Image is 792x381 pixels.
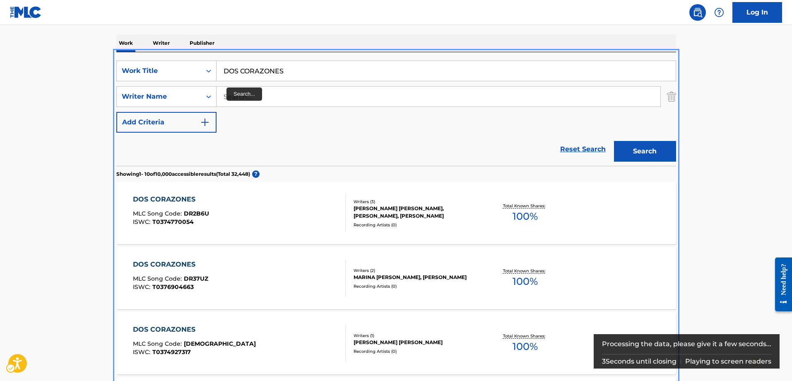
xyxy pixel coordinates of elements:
span: DR2B6U [184,210,209,217]
div: [PERSON_NAME] [PERSON_NAME], [PERSON_NAME], [PERSON_NAME] [354,205,479,220]
a: DOS CORAZONESMLC Song Code:DR2B6UISWC:T0374770054Writers (3)[PERSON_NAME] [PERSON_NAME], [PERSON_... [116,182,676,244]
p: Total Known Shares: [503,203,547,209]
span: ISWC : [133,218,152,226]
div: DOS CORAZONES [133,260,208,269]
span: ? [252,170,260,178]
span: DR37UZ [184,275,208,282]
span: ISWC : [133,348,152,356]
span: ISWC : [133,283,152,291]
img: 9d2ae6d4665cec9f34b9.svg [200,117,210,127]
span: MLC Song Code : [133,210,184,217]
div: Writers ( 3 ) [354,199,479,205]
div: Recording Artists ( 0 ) [354,283,479,289]
span: 100 % [513,209,538,224]
div: [PERSON_NAME] [PERSON_NAME] [354,339,479,346]
input: Search... [217,61,676,81]
p: Publisher [187,34,217,52]
a: DOS CORAZONESMLC Song Code:[DEMOGRAPHIC_DATA]ISWC:T0374927317Writers (1)[PERSON_NAME] [PERSON_NAM... [116,312,676,374]
span: MLC Song Code : [133,275,184,282]
span: T0374770054 [152,218,194,226]
span: T0376904663 [152,283,194,291]
iframe: Iframe | Resource Center [769,251,792,318]
span: [DEMOGRAPHIC_DATA] [184,340,256,347]
div: Writers ( 1 ) [354,332,479,339]
a: Log In [732,2,782,23]
button: Search [614,141,676,162]
div: MARINA [PERSON_NAME], [PERSON_NAME] [354,274,479,281]
span: 100 % [513,339,538,354]
div: Work Title [122,66,196,76]
span: T0374927317 [152,348,191,356]
p: Total Known Shares: [503,268,547,274]
p: Work [116,34,135,52]
div: DOS CORAZONES [133,325,256,335]
div: Recording Artists ( 0 ) [354,222,479,228]
div: Recording Artists ( 0 ) [354,348,479,354]
img: search [693,7,703,17]
img: Delete Criterion [667,86,676,107]
button: Add Criteria [116,112,217,133]
div: Processing the data, please give it a few seconds... [602,334,772,354]
div: On [201,61,216,81]
form: Search Form [116,61,676,166]
div: Writers ( 2 ) [354,267,479,274]
span: 3 [602,357,606,365]
span: 100 % [513,274,538,289]
p: Total Known Shares: [503,333,547,339]
div: Writer Name [122,92,196,102]
div: DOS CORAZONES [133,194,209,204]
a: Reset Search [556,140,610,158]
input: Search... [217,87,660,107]
p: Writer [150,34,172,52]
span: MLC Song Code : [133,340,184,347]
p: Showing 1 - 10 of 10,000 accessible results (Total 32,448 ) [116,170,250,178]
a: DOS CORAZONESMLC Song Code:DR37UZISWC:T0376904663Writers (2)MARINA [PERSON_NAME], [PERSON_NAME]Re... [116,247,676,309]
img: MLC Logo [10,6,42,18]
img: help [714,7,724,17]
